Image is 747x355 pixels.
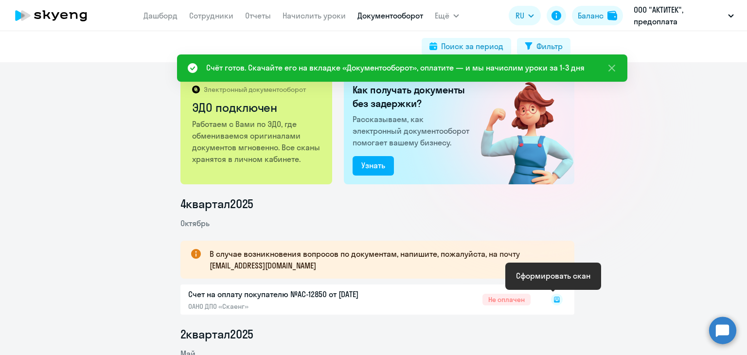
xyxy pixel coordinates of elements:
[517,38,570,55] button: Фильтр
[572,6,623,25] button: Балансbalance
[578,10,604,21] div: Баланс
[353,113,473,148] p: Рассказываем, как электронный документооборот помогает вашему бизнесу.
[206,62,585,73] div: Счёт готов. Скачайте его на вкладке «Документооборот», оплатите — и мы начислим уроки за 1-3 дня
[536,40,563,52] div: Фильтр
[435,10,449,21] span: Ещё
[210,248,557,271] p: В случае возникновения вопросов по документам, напишите, пожалуйста, на почту [EMAIL_ADDRESS][DOM...
[516,10,524,21] span: RU
[516,270,590,282] div: Сформировать скан
[353,156,394,176] button: Узнать
[422,38,511,55] button: Поиск за период
[353,83,473,110] h2: Как получать документы без задержки?
[192,100,322,115] h2: ЭДО подключен
[192,118,322,165] p: Работаем с Вами по ЭДО, где обмениваемся оригиналами документов мгновенно. Все сканы хранятся в л...
[634,4,724,27] p: ООО "АКТИТЕК", предоплата
[607,11,617,20] img: balance
[465,74,574,184] img: connected
[180,326,574,342] li: 2 квартал 2025
[143,11,178,20] a: Дашборд
[435,6,459,25] button: Ещё
[180,196,574,212] li: 4 квартал 2025
[204,85,306,94] p: Электронный документооборот
[361,160,385,171] div: Узнать
[357,11,423,20] a: Документооборот
[245,11,271,20] a: Отчеты
[629,4,739,27] button: ООО "АКТИТЕК", предоплата
[509,6,541,25] button: RU
[180,218,210,228] span: Октябрь
[283,11,346,20] a: Начислить уроки
[189,11,233,20] a: Сотрудники
[441,40,503,52] div: Поиск за период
